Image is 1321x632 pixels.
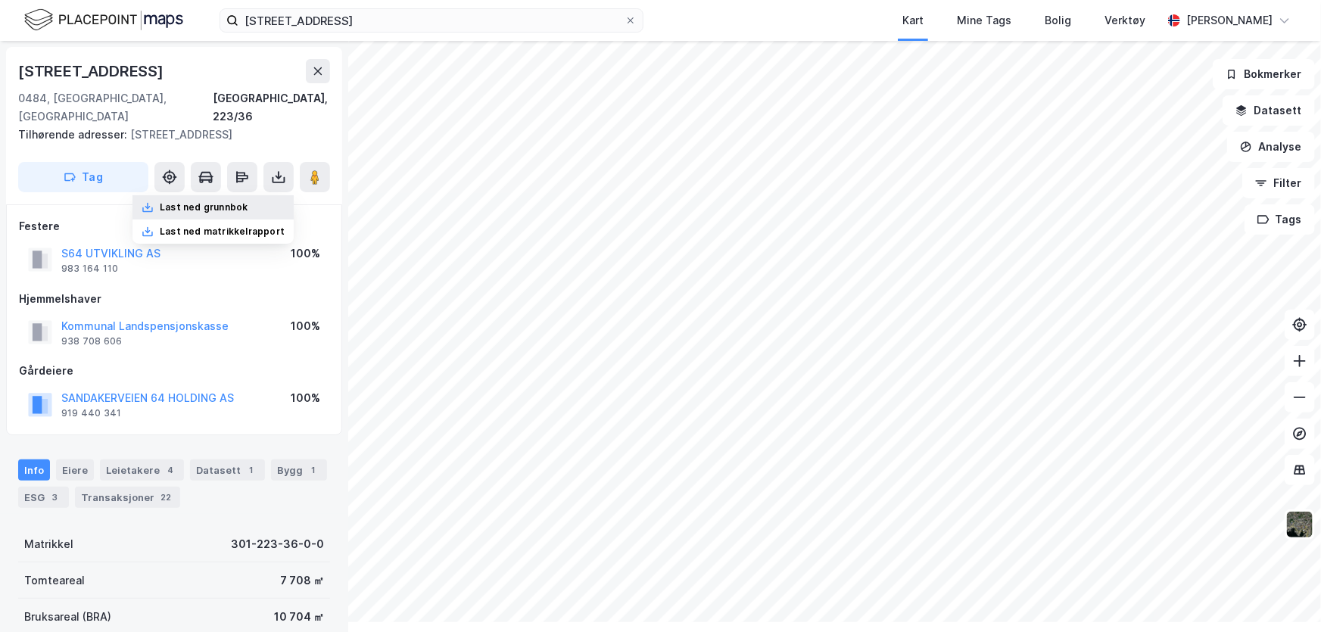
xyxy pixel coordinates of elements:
[1245,559,1321,632] div: Kontrollprogram for chat
[18,89,213,126] div: 0484, [GEOGRAPHIC_DATA], [GEOGRAPHIC_DATA]
[1245,204,1315,235] button: Tags
[1242,168,1315,198] button: Filter
[157,490,174,505] div: 22
[18,126,318,144] div: [STREET_ADDRESS]
[19,362,329,380] div: Gårdeiere
[18,128,130,141] span: Tilhørende adresser:
[231,535,324,553] div: 301-223-36-0-0
[902,11,924,30] div: Kart
[18,59,167,83] div: [STREET_ADDRESS]
[24,571,85,590] div: Tomteareal
[1245,559,1321,632] iframe: Chat Widget
[56,459,94,481] div: Eiere
[19,290,329,308] div: Hjemmelshaver
[1223,95,1315,126] button: Datasett
[291,317,320,335] div: 100%
[271,459,327,481] div: Bygg
[160,226,285,238] div: Last ned matrikkelrapport
[24,608,111,626] div: Bruksareal (BRA)
[100,459,184,481] div: Leietakere
[61,335,122,347] div: 938 708 606
[61,263,118,275] div: 983 164 110
[1213,59,1315,89] button: Bokmerker
[160,201,248,213] div: Last ned grunnbok
[1104,11,1145,30] div: Verktøy
[61,407,121,419] div: 919 440 341
[190,459,265,481] div: Datasett
[18,162,148,192] button: Tag
[957,11,1011,30] div: Mine Tags
[244,462,259,478] div: 1
[163,462,178,478] div: 4
[24,7,183,33] img: logo.f888ab2527a4732fd821a326f86c7f29.svg
[1186,11,1273,30] div: [PERSON_NAME]
[18,459,50,481] div: Info
[75,487,180,508] div: Transaksjoner
[1045,11,1071,30] div: Bolig
[19,217,329,235] div: Festere
[213,89,330,126] div: [GEOGRAPHIC_DATA], 223/36
[238,9,625,32] input: Søk på adresse, matrikkel, gårdeiere, leietakere eller personer
[1227,132,1315,162] button: Analyse
[1285,510,1314,539] img: 9k=
[274,608,324,626] div: 10 704 ㎡
[18,487,69,508] div: ESG
[48,490,63,505] div: 3
[24,535,73,553] div: Matrikkel
[280,571,324,590] div: 7 708 ㎡
[291,389,320,407] div: 100%
[291,244,320,263] div: 100%
[306,462,321,478] div: 1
